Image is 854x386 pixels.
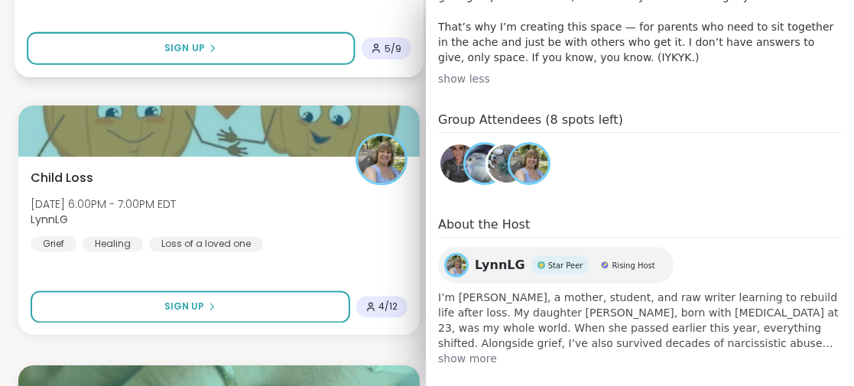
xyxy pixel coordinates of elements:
[438,142,481,185] a: DanielleC
[385,42,401,54] span: 5 / 9
[438,216,842,238] h4: About the Host
[440,144,479,183] img: DanielleC
[31,196,176,212] span: [DATE] 6:00PM - 7:00PM EDT
[31,236,76,251] div: Grief
[438,290,842,351] span: I’m [PERSON_NAME], a mother, student, and raw writer learning to rebuild life after loss. My daug...
[438,111,842,133] h4: Group Attendees (8 spots left)
[149,236,263,251] div: Loss of a loved one
[510,144,548,183] img: LynnLG
[485,142,528,185] a: flippingchick
[164,41,205,55] span: Sign Up
[488,144,526,183] img: flippingchick
[164,300,204,313] span: Sign Up
[537,261,545,269] img: Star Peer
[475,256,525,274] span: LynnLG
[612,260,654,271] span: Rising Host
[463,142,506,185] a: Jinna
[358,135,405,183] img: LynnLG
[466,144,504,183] img: Jinna
[446,255,466,275] img: LynnLG
[438,71,842,86] div: show less
[548,260,583,271] span: Star Peer
[379,300,398,313] span: 4 / 12
[31,212,68,227] b: LynnLG
[31,290,350,323] button: Sign Up
[31,169,93,187] span: Child Loss
[27,32,355,65] button: Sign Up
[438,351,842,366] span: show more
[508,142,550,185] a: LynnLG
[438,247,674,284] a: LynnLGLynnLGStar PeerStar PeerRising HostRising Host
[601,261,609,269] img: Rising Host
[83,236,143,251] div: Healing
